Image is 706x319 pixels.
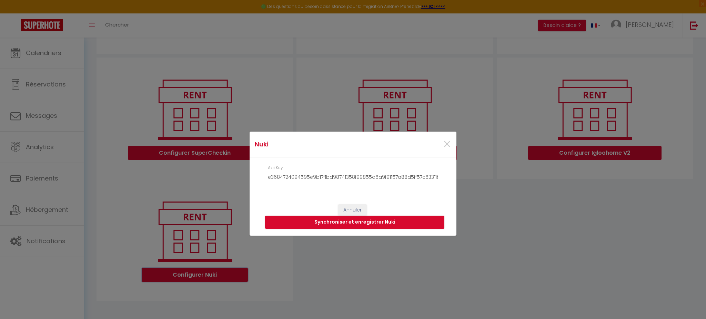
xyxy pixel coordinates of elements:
button: Close [443,137,451,152]
button: Synchroniser et enregistrer Nuki [265,216,444,229]
h4: Nuki [255,140,383,149]
span: × [443,134,451,155]
label: Api Key [268,165,283,171]
button: Annuler [338,204,367,216]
